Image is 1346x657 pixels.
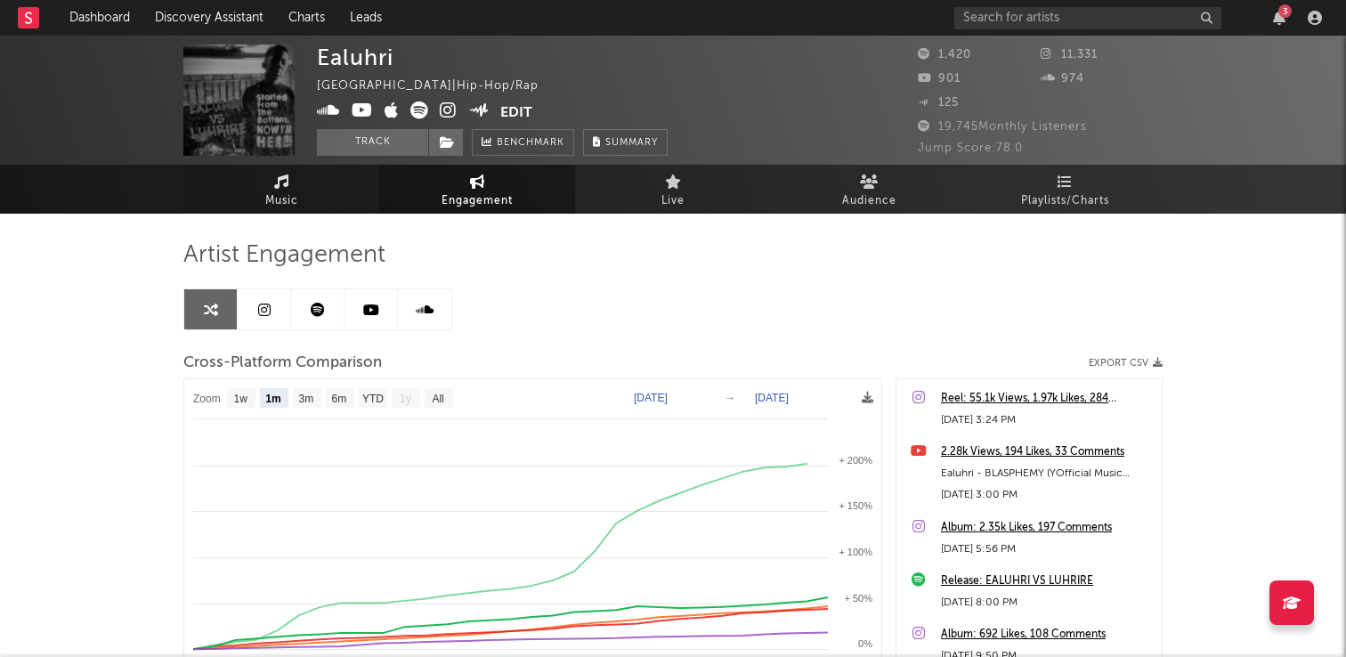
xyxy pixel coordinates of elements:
[265,191,298,212] span: Music
[497,133,564,154] span: Benchmark
[183,353,382,374] span: Cross-Platform Comparison
[317,45,393,70] div: Ealuhri
[583,129,668,156] button: Summary
[954,7,1221,29] input: Search for artists
[845,593,873,604] text: + 50%
[771,165,967,214] a: Audience
[605,138,658,148] span: Summary
[183,165,379,214] a: Music
[967,165,1163,214] a: Playlists/Charts
[1041,73,1084,85] span: 974
[941,624,1153,645] a: Album: 692 Likes, 108 Comments
[362,393,384,405] text: YTD
[317,76,559,97] div: [GEOGRAPHIC_DATA] | Hip-Hop/Rap
[317,129,428,156] button: Track
[1089,358,1163,369] button: Export CSV
[941,517,1153,539] a: Album: 2.35k Likes, 197 Comments
[839,500,872,511] text: + 150%
[941,539,1153,560] div: [DATE] 5:56 PM
[183,245,385,266] span: Artist Engagement
[265,393,280,405] text: 1m
[193,393,221,405] text: Zoom
[918,142,1023,154] span: Jump Score: 78.0
[661,191,685,212] span: Live
[858,638,872,649] text: 0%
[1041,49,1098,61] span: 11,331
[442,191,513,212] span: Engagement
[634,392,668,404] text: [DATE]
[379,165,575,214] a: Engagement
[400,393,411,405] text: 1y
[918,97,959,109] span: 125
[299,393,314,405] text: 3m
[1278,4,1292,18] div: 3
[500,101,532,124] button: Edit
[755,392,789,404] text: [DATE]
[941,484,1153,506] div: [DATE] 3:00 PM
[332,393,347,405] text: 6m
[941,410,1153,431] div: [DATE] 3:24 PM
[472,129,574,156] a: Benchmark
[839,455,872,466] text: + 200%
[575,165,771,214] a: Live
[941,463,1153,484] div: Ealuhri - BLASPHEMY (YOfficial Music Video)
[1021,191,1109,212] span: Playlists/Charts
[918,73,961,85] span: 901
[725,392,735,404] text: →
[432,393,443,405] text: All
[941,388,1153,410] a: Reel: 55.1k Views, 1.97k Likes, 284 Comments
[918,121,1087,133] span: 19,745 Monthly Listeners
[941,592,1153,613] div: [DATE] 8:00 PM
[842,191,896,212] span: Audience
[918,49,971,61] span: 1,420
[941,571,1153,592] a: Release: EALUHRI VS LUHRIRE
[941,442,1153,463] a: 2.28k Views, 194 Likes, 33 Comments
[839,547,872,557] text: + 100%
[234,393,248,405] text: 1w
[1273,11,1285,25] button: 3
